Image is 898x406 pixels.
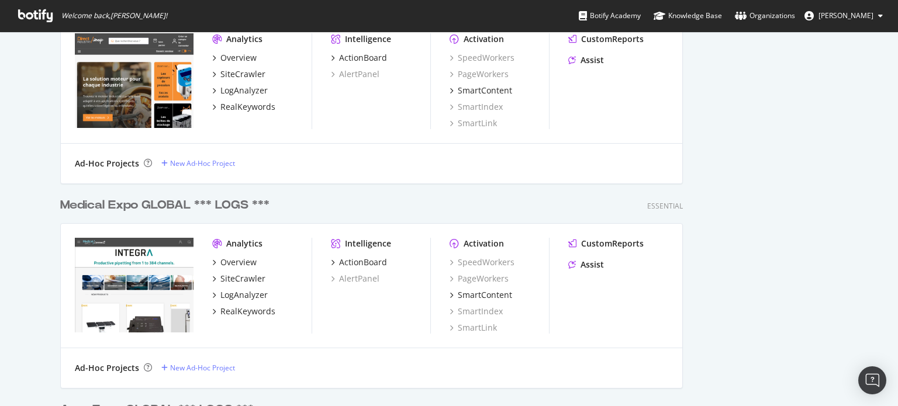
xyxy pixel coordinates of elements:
a: CustomReports [568,238,644,249]
img: www.directindustry.com [75,33,194,128]
a: SpeedWorkers [450,52,514,64]
div: Essential [647,201,683,211]
a: PageWorkers [450,273,509,284]
a: Assist [568,259,604,270]
a: LogAnalyzer [212,289,268,301]
div: Activation [464,33,504,45]
a: SmartContent [450,85,512,96]
div: SiteCrawler [220,273,265,284]
a: New Ad-Hoc Project [161,158,235,168]
a: Overview [212,52,257,64]
a: RealKeywords [212,306,275,317]
span: Julien Lami [818,11,873,20]
div: CustomReports [581,238,644,249]
div: Knowledge Base [654,10,722,22]
a: Assist [568,54,604,66]
div: Overview [220,256,257,268]
a: SiteCrawler [212,68,265,80]
a: Overview [212,256,257,268]
div: New Ad-Hoc Project [170,363,235,373]
div: RealKeywords [220,306,275,317]
div: LogAnalyzer [220,85,268,96]
div: Ad-Hoc Projects [75,158,139,169]
div: Activation [464,238,504,249]
img: https://shop.medicalexpo.com/ [75,238,194,332]
div: SmartContent [458,85,512,96]
a: SpeedWorkers [450,256,514,268]
div: Organizations [735,10,795,22]
a: AlertPanel [331,273,379,284]
div: RealKeywords [220,101,275,113]
a: CustomReports [568,33,644,45]
div: ActionBoard [339,52,387,64]
button: [PERSON_NAME] [795,6,892,25]
div: LogAnalyzer [220,289,268,301]
a: SiteCrawler [212,273,265,284]
div: SiteCrawler [220,68,265,80]
div: Ad-Hoc Projects [75,362,139,374]
div: Botify Academy [579,10,641,22]
span: Welcome back, [PERSON_NAME] ! [61,11,167,20]
div: Analytics [226,33,263,45]
a: SmartLink [450,322,497,334]
div: CustomReports [581,33,644,45]
div: Assist [581,54,604,66]
a: SmartLink [450,117,497,129]
div: Overview [220,52,257,64]
a: Medical Expo GLOBAL *** LOGS *** [60,197,274,214]
div: Open Intercom Messenger [858,366,886,394]
div: Intelligence [345,238,391,249]
div: ActionBoard [339,256,387,268]
a: SmartIndex [450,306,503,317]
a: AlertPanel [331,68,379,80]
a: New Ad-Hoc Project [161,363,235,373]
a: SmartIndex [450,101,503,113]
div: Medical Expo GLOBAL *** LOGS *** [60,197,270,214]
div: Assist [581,259,604,270]
div: Intelligence [345,33,391,45]
a: SmartContent [450,289,512,301]
div: SmartContent [458,289,512,301]
a: ActionBoard [331,256,387,268]
a: RealKeywords [212,101,275,113]
a: PageWorkers [450,68,509,80]
div: Analytics [226,238,263,249]
a: LogAnalyzer [212,85,268,96]
div: New Ad-Hoc Project [170,158,235,168]
a: ActionBoard [331,52,387,64]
